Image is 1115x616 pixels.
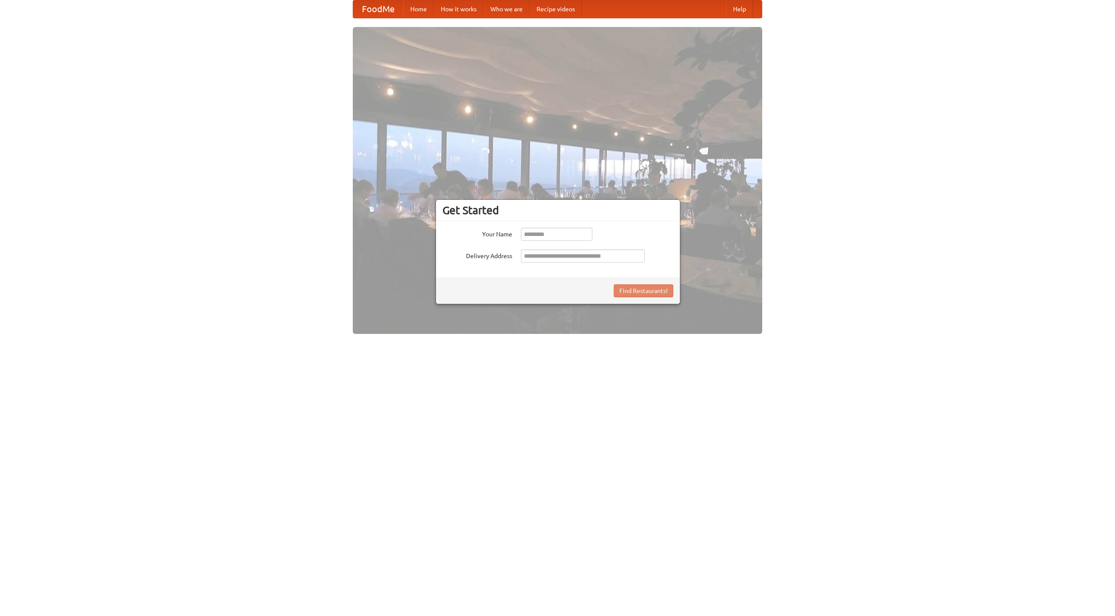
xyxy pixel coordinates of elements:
a: Help [726,0,753,18]
a: Who we are [483,0,530,18]
button: Find Restaurants! [614,284,673,297]
label: Your Name [443,228,512,239]
h3: Get Started [443,204,673,217]
a: How it works [434,0,483,18]
a: Home [403,0,434,18]
a: FoodMe [353,0,403,18]
a: Recipe videos [530,0,582,18]
label: Delivery Address [443,249,512,260]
